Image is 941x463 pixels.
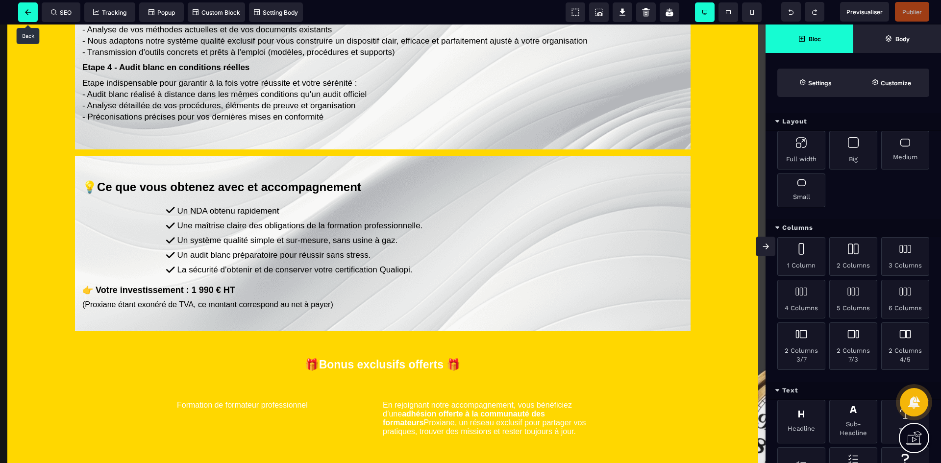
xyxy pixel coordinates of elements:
[777,131,825,170] div: Full width
[881,400,929,443] div: Text
[840,2,889,22] span: Preview
[766,382,941,400] div: Text
[82,151,691,170] h2: 💡Ce que vous obtenez avec et accompagnement
[82,50,683,98] text: Etape indispensable pour garantir à la fois votre réussite et votre sérénité : - Audit blanc réal...
[193,9,240,16] span: Custom Block
[82,36,683,50] text: Etape 4 - Audit blanc en conditions réelles
[881,131,929,170] div: Medium
[82,260,691,273] text: 👉 Votre investissement : 1 990 € HT
[170,334,596,347] text: 🎁Bonus exclusifs offerts 🎁
[777,400,825,443] div: Headline
[777,237,825,276] div: 1 Column
[149,9,175,16] span: Popup
[777,69,853,97] span: Settings
[93,9,126,16] span: Tracking
[829,280,877,318] div: 5 Columns
[766,113,941,131] div: Layout
[881,280,929,318] div: 6 Columns
[254,9,298,16] span: Setting Body
[777,173,825,207] div: Small
[766,219,941,237] div: Columns
[175,211,607,221] text: Un système qualité simple et sur-mesure, sans usine à gaz.
[82,273,691,287] text: (Proxiane étant exonéré de TVA, ce montant correspond au net à payer)
[902,8,922,16] span: Publier
[853,69,929,97] span: Open Style Manager
[809,35,821,43] strong: Bloc
[895,35,910,43] strong: Body
[766,24,853,53] span: Open Blocks
[383,374,589,414] text: En rejoignant notre accompagnement, vous bénéficiez d’une Proxiane, un réseau exclusif pour parta...
[566,2,585,22] span: View components
[177,374,383,388] text: Formation de formateur professionnel
[808,79,832,87] strong: Settings
[881,79,911,87] strong: Customize
[175,226,607,236] text: Un audit blanc préparatoire pour réussir sans stress.
[175,179,607,192] text: Un NDA obtenu rapidement
[829,131,877,170] div: Big
[881,322,929,370] div: 2 Columns 4/5
[777,280,825,318] div: 4 Columns
[846,8,883,16] span: Previsualiser
[51,9,72,16] span: SEO
[383,385,547,402] b: adhésion offerte à la communauté des formateurs
[589,2,609,22] span: Screenshot
[829,237,877,276] div: 2 Columns
[829,400,877,443] div: Sub-Headline
[777,322,825,370] div: 2 Columns 3/7
[175,196,607,206] text: Une maîtrise claire des obligations de la formation professionnelle.
[829,322,877,370] div: 2 Columns 7/3
[881,237,929,276] div: 3 Columns
[853,24,941,53] span: Open Layer Manager
[175,241,607,250] text: La sécurité d’obtenir et de conserver votre certification Qualiopi.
